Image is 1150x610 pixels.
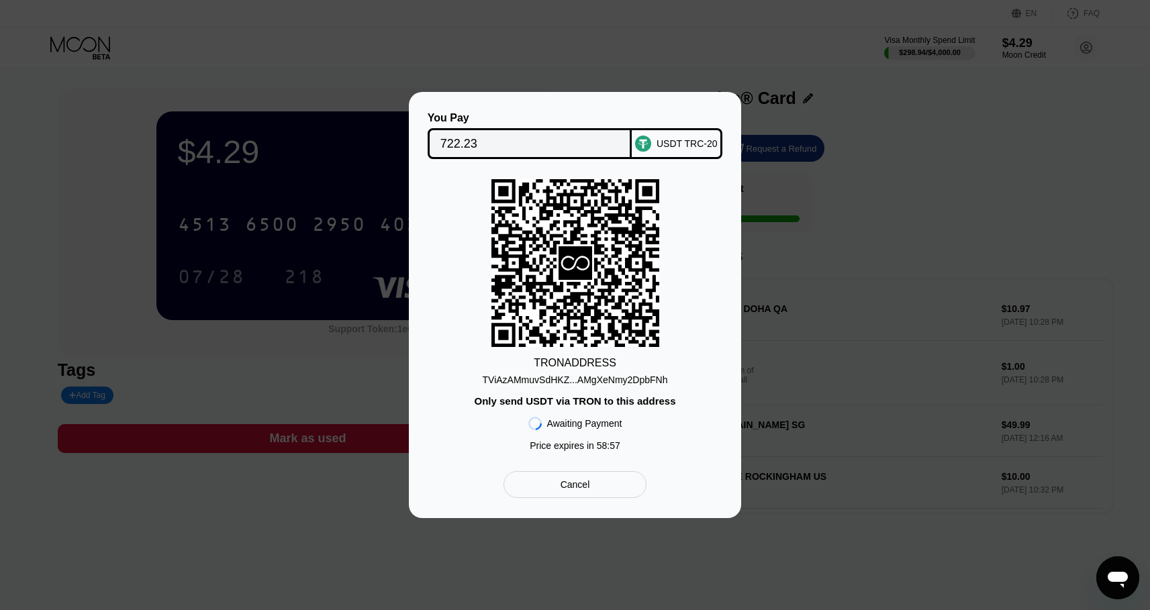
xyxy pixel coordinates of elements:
div: Only send USDT via TRON to this address [474,395,675,407]
div: Cancel [504,471,646,498]
div: You PayUSDT TRC-20 [429,112,721,159]
div: Cancel [561,478,590,491]
div: Awaiting Payment [547,418,622,429]
div: TRON ADDRESS [534,357,616,369]
iframe: Button to launch messaging window [1096,556,1139,599]
div: Price expires in [530,440,620,451]
div: You Pay [428,112,632,124]
div: TViAzAMmuvSdHKZ...AMgXeNmy2DpbFNh [483,374,668,385]
div: USDT TRC-20 [657,138,718,149]
span: 58 : 57 [597,440,620,451]
div: TViAzAMmuvSdHKZ...AMgXeNmy2DpbFNh [483,369,668,385]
